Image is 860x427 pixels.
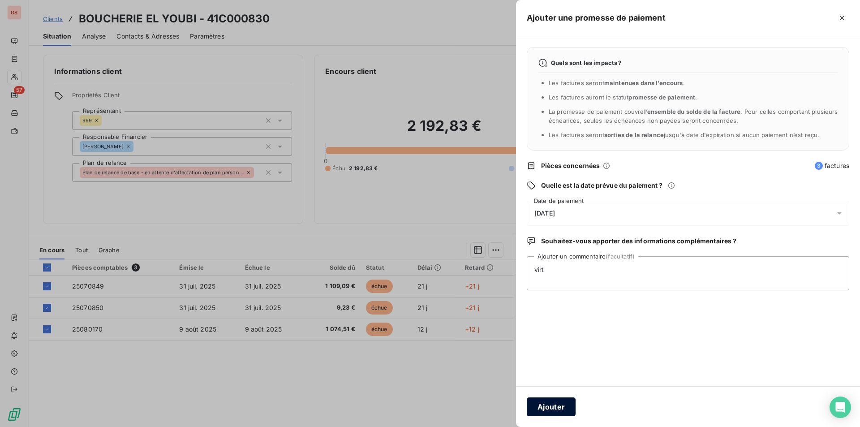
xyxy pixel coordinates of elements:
[549,79,685,86] span: Les factures seront .
[541,181,662,190] span: Quelle est la date prévue du paiement ?
[527,256,849,290] textarea: virt
[527,397,576,416] button: Ajouter
[815,161,849,170] span: factures
[541,161,600,170] span: Pièces concernées
[549,131,819,138] span: Les factures seront jusqu'à date d'expiration si aucun paiement n’est reçu.
[551,59,622,66] span: Quels sont les impacts ?
[604,131,664,138] span: sorties de la relance
[644,108,741,115] span: l’ensemble du solde de la facture
[815,162,823,170] span: 3
[534,210,555,217] span: [DATE]
[830,397,851,418] div: Open Intercom Messenger
[541,237,736,246] span: Souhaitez-vous apporter des informations complémentaires ?
[549,94,697,101] span: Les factures auront le statut .
[527,12,666,24] h5: Ajouter une promesse de paiement
[549,108,838,124] span: La promesse de paiement couvre . Pour celles comportant plusieurs échéances, seules les échéances...
[604,79,683,86] span: maintenues dans l’encours
[628,94,695,101] span: promesse de paiement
